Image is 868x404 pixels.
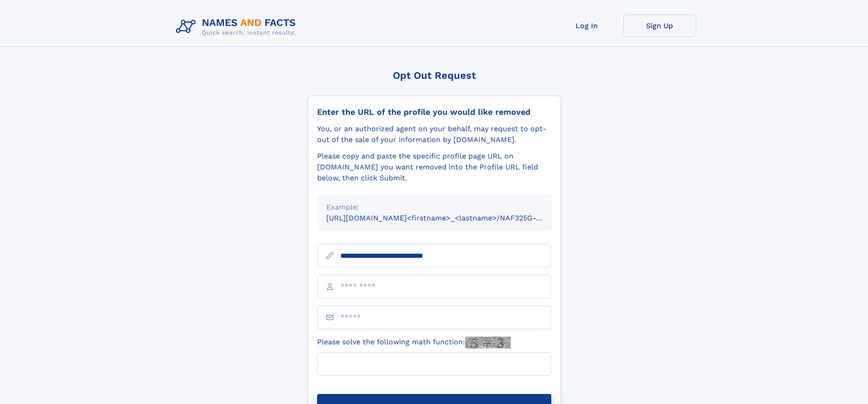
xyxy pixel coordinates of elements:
div: Please copy and paste the specific profile page URL on [DOMAIN_NAME] you want removed into the Pr... [317,151,551,184]
label: Please solve the following math function: [317,337,511,348]
a: Sign Up [623,15,696,37]
div: You, or an authorized agent on your behalf, may request to opt-out of the sale of your informatio... [317,123,551,145]
img: Logo Names and Facts [172,15,303,39]
a: Log In [550,15,623,37]
div: Enter the URL of the profile you would like removed [317,107,551,117]
small: [URL][DOMAIN_NAME]<firstname>_<lastname>/NAF325G-xxxxxxxx [326,214,569,222]
div: Opt Out Request [308,70,561,81]
div: Example: [326,202,542,213]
